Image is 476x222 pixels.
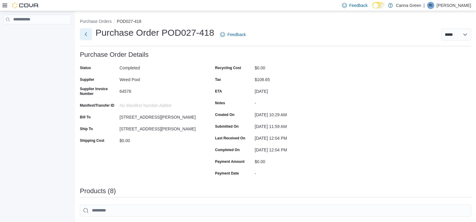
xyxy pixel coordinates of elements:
label: Payment Date [215,171,239,176]
span: Feedback [227,32,246,38]
label: Submitted On [215,124,239,129]
label: Status [80,65,91,70]
div: $108.65 [255,75,335,82]
div: [DATE] [255,87,335,94]
p: [PERSON_NAME] [437,2,471,9]
input: Dark Mode [372,2,385,8]
button: Next [80,28,92,40]
span: Feedback [349,2,368,8]
label: Manifest/Transfer ID [80,103,114,108]
div: [DATE] 12:04 PM [255,133,335,141]
button: Purchase Orders [80,19,112,24]
p: Canna Green [396,2,421,9]
h3: Purchase Order Details [80,51,149,58]
label: Last Received On [215,136,245,141]
nav: Complex example [4,26,71,40]
span: RI [429,2,432,9]
div: - [255,169,335,176]
h1: Purchase Order POD027-418 [96,27,214,39]
label: Ship To [80,126,93,131]
label: ETA [215,89,222,94]
p: | [423,2,425,9]
div: [DATE] 11:59 AM [255,122,335,129]
label: Supplier [80,77,94,82]
label: Notes [215,101,225,105]
div: Completed [120,63,200,70]
div: [DATE] 10:29 AM [255,110,335,117]
label: Shipping Cost [80,138,104,143]
div: $0.00 [255,157,335,164]
div: 64576 [120,87,200,94]
div: Raven Irwin [427,2,434,9]
h3: Products (8) [80,187,116,195]
nav: An example of EuiBreadcrumbs [80,18,471,26]
span: Dark Mode [372,8,373,9]
div: Weed Pool [120,75,200,82]
div: [DATE] 12:04 PM [255,145,335,152]
label: Recycling Cost [215,65,241,70]
a: Feedback [218,29,248,41]
div: $0.00 [120,136,200,143]
label: Payment Amount [215,159,244,164]
div: [STREET_ADDRESS][PERSON_NAME] [120,112,200,120]
div: No Manifest Number added [120,101,200,108]
div: [STREET_ADDRESS][PERSON_NAME] [120,124,200,131]
img: Cova [12,2,39,8]
label: Created On [215,112,235,117]
label: Supplier Invoice Number [80,87,117,96]
label: Completed On [215,147,240,152]
button: POD027-418 [117,19,141,24]
label: Bill To [80,115,91,120]
label: Tax [215,77,221,82]
div: $0.00 [255,63,335,70]
div: - [255,98,335,105]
